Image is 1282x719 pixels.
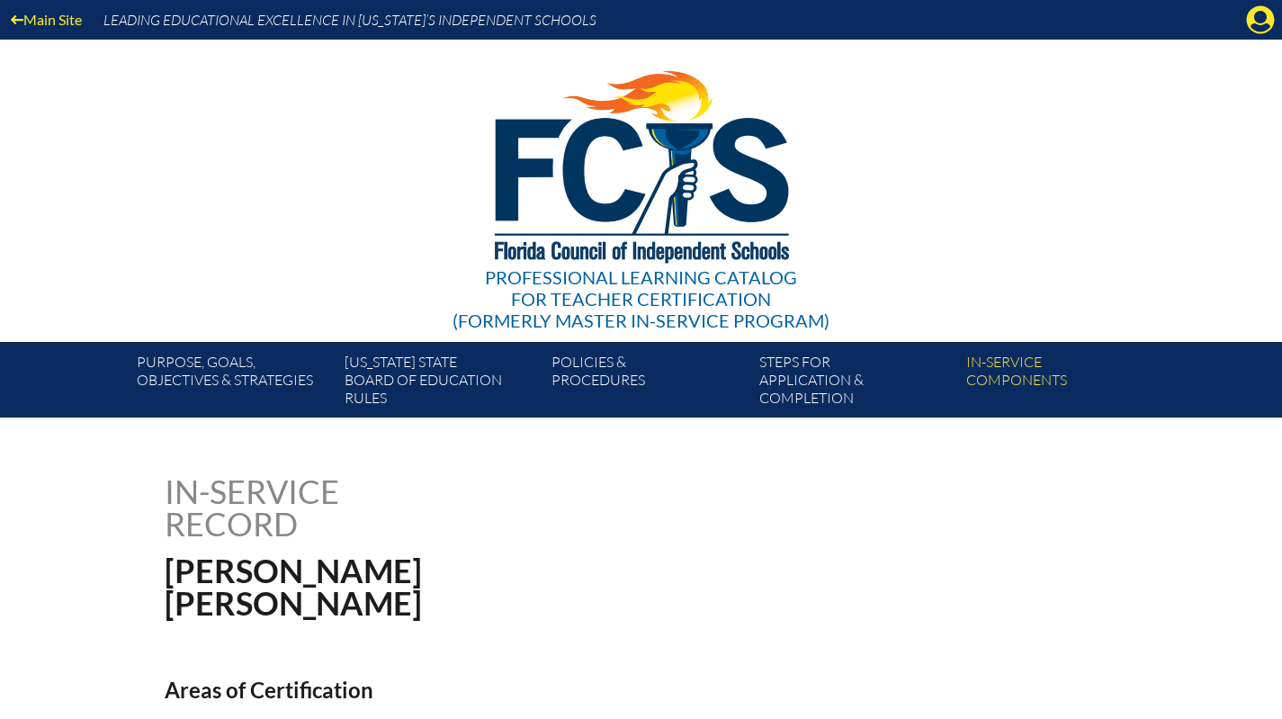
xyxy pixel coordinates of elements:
img: FCISlogo221.eps [455,40,827,285]
a: [US_STATE] StateBoard of Education rules [337,349,544,418]
a: Purpose, goals,objectives & strategies [130,349,336,418]
a: Professional Learning Catalog for Teacher Certification(formerly Master In-service Program) [445,36,837,335]
a: Steps forapplication & completion [752,349,959,418]
span: for Teacher Certification [511,288,771,310]
a: In-servicecomponents [959,349,1166,418]
svg: Manage account [1246,5,1275,34]
div: Professional Learning Catalog (formerly Master In-service Program) [453,266,829,331]
h1: In-service record [165,475,527,540]
h2: Areas of Certification [165,677,798,703]
a: Policies &Procedures [544,349,751,418]
a: Main Site [4,7,89,31]
h1: [PERSON_NAME] [PERSON_NAME] [165,554,756,619]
